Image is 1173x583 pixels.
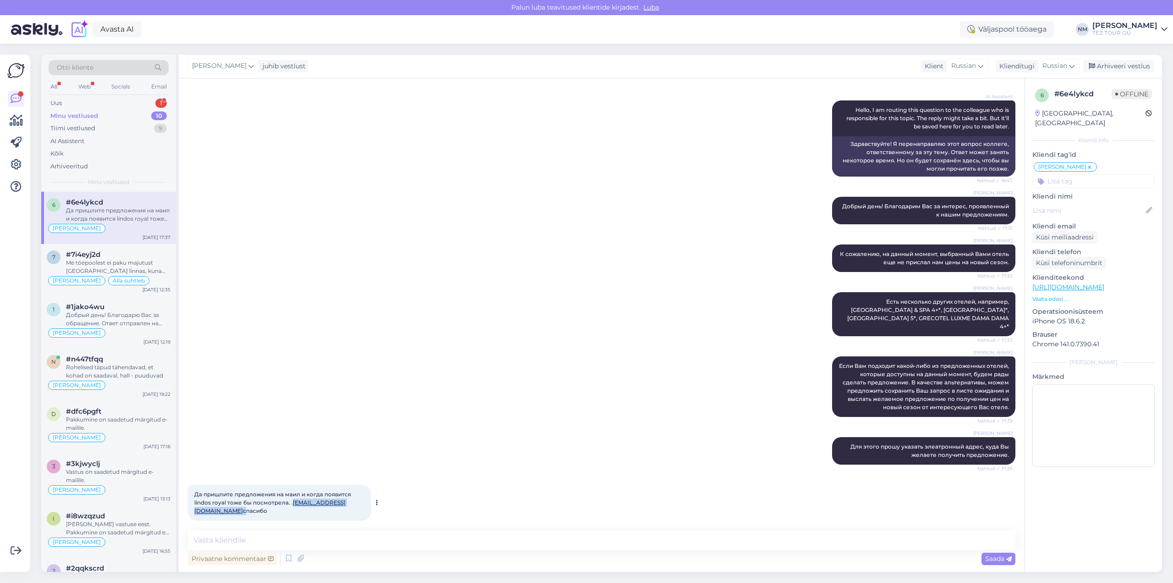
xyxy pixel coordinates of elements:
[93,22,142,37] a: Avasta AI
[977,337,1013,344] span: Nähtud ✓ 17:33
[191,521,225,528] span: 17:37
[143,339,170,345] div: [DATE] 12:19
[832,136,1015,177] div: Здравствуйте! Я перенаправляю этот вопрос коллеге, ответственному за эту тему. Ответ может занять...
[1032,150,1155,160] p: Kliendi tag'id
[50,99,62,108] div: Uus
[151,111,167,121] div: 10
[66,355,103,363] span: #n447tfqq
[1032,192,1155,201] p: Kliendi nimi
[66,206,170,223] div: Да пришлите предложения на маил и когда появится lindos royal тоже бы посмотрела. . [EMAIL_ADDRES...
[641,3,662,11] span: Luba
[53,306,55,313] span: 1
[1054,89,1112,100] div: # 6e4lykcd
[154,124,167,133] div: 9
[66,460,100,468] span: #3kjwyclj
[52,567,55,574] span: 2
[977,465,1013,472] span: Nähtud ✓ 17:35
[973,189,1013,196] span: [PERSON_NAME]
[143,391,170,398] div: [DATE] 19:22
[1083,60,1154,72] div: Arhiveeri vestlus
[66,259,170,275] div: Me tõepoolest ei paku majutust [GEOGRAPHIC_DATA] linnas, kuna see asub liiga kaugel Iraklioni len...
[66,303,104,311] span: #1jako4wu
[7,62,25,79] img: Askly Logo
[53,330,101,336] span: [PERSON_NAME]
[1032,273,1155,283] p: Klienditeekond
[50,162,88,171] div: Arhiveeritud
[1032,283,1104,291] a: [URL][DOMAIN_NAME]
[66,311,170,328] div: Добрый день! Благодарю Вас за обращение. Ответ отправлен на указанный Вами электронный адрес.
[847,298,1010,330] span: Есть несколько других отелей, например, [GEOGRAPHIC_DATA] & SPA 4+*, [GEOGRAPHIC_DATA]*, [GEOGRAP...
[996,61,1035,71] div: Klienditugi
[110,81,132,93] div: Socials
[188,553,277,565] div: Privaatne kommentaar
[1032,339,1155,349] p: Chrome 141.0.7390.41
[53,278,101,283] span: [PERSON_NAME]
[194,491,352,514] span: Да пришлите предложения на маил и когда появится lindos royal тоже бы посмотрела. . спасибо
[143,548,170,555] div: [DATE] 16:55
[143,443,170,450] div: [DATE] 17:16
[53,435,101,440] span: [PERSON_NAME]
[49,81,59,93] div: All
[1092,22,1157,29] div: [PERSON_NAME]
[88,178,129,186] span: Minu vestlused
[977,272,1013,279] span: Nähtud ✓ 17:32
[846,106,1010,130] span: Hello, I am routing this question to the colleague who is responsible for this topic. The reply m...
[53,226,101,231] span: [PERSON_NAME]
[1032,222,1155,231] p: Kliendi email
[155,99,167,108] div: 1
[52,463,55,470] span: 3
[66,512,105,520] span: #i8wzqzud
[70,20,89,39] img: explore-ai
[1041,92,1044,99] span: 6
[1032,307,1155,316] p: Operatsioonisüsteem
[1032,257,1106,269] div: Küsi telefoninumbrit
[66,363,170,380] div: Rohelised täpud tähendavad, et kohad on saadaval, hall - puuduvad
[1112,89,1152,99] span: Offline
[951,61,976,71] span: Russian
[840,250,1010,266] span: К сожалению, на данный момент, выбранный Вами отель еще не прислал нам цены на новый сезон.
[143,234,170,241] div: [DATE] 17:37
[973,237,1013,244] span: [PERSON_NAME]
[113,278,145,283] span: Alla suhtleb
[985,555,1012,563] span: Saada
[50,124,95,133] div: Tiimi vestlused
[53,515,55,522] span: i
[1092,29,1157,37] div: TEZ TOUR OÜ
[1092,22,1168,37] a: [PERSON_NAME]TEZ TOUR OÜ
[1032,247,1155,257] p: Kliendi telefon
[1032,295,1155,303] p: Vaata edasi ...
[50,149,64,158] div: Kõik
[51,358,56,365] span: n
[53,539,101,545] span: [PERSON_NAME]
[66,407,101,416] span: #dfc6pgft
[52,201,55,208] span: 6
[66,564,104,572] span: #2qqkscrd
[977,177,1013,184] span: Nähtud ✓ 16:47
[1032,136,1155,144] div: Kliendi info
[1032,316,1155,326] p: iPhone OS 18.6.2
[978,93,1013,100] span: AI Assistent
[57,63,93,72] span: Otsi kliente
[66,520,170,537] div: [PERSON_NAME] vastuse eest. Pakkumine on saadetud märgitud e-mailile.
[973,430,1013,437] span: [PERSON_NAME]
[50,111,98,121] div: Minu vestlused
[51,411,56,417] span: d
[960,21,1054,38] div: Väljaspool tööaega
[66,250,100,259] span: #7i4eyj2d
[52,254,55,261] span: 7
[53,487,101,493] span: [PERSON_NAME]
[66,416,170,432] div: Pakkumine on saadetud märgitud e-mailile.
[259,61,306,71] div: juhib vestlust
[1032,231,1097,244] div: Küsi meiliaadressi
[66,198,103,206] span: #6e4lykcd
[921,61,943,71] div: Klient
[66,468,170,484] div: Vastus on saadetud märgitud e-mailile.
[53,383,101,388] span: [PERSON_NAME]
[839,362,1010,411] span: Если Вам подходит какой-либо из предложенных отелей, которые доступны на данный момент, будем рад...
[1035,109,1146,128] div: [GEOGRAPHIC_DATA], [GEOGRAPHIC_DATA]
[978,225,1013,232] span: Nähtud ✓ 17:31
[1033,205,1144,216] input: Lisa nimi
[1032,358,1155,366] div: [PERSON_NAME]
[973,349,1013,356] span: [PERSON_NAME]
[1042,61,1067,71] span: Russian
